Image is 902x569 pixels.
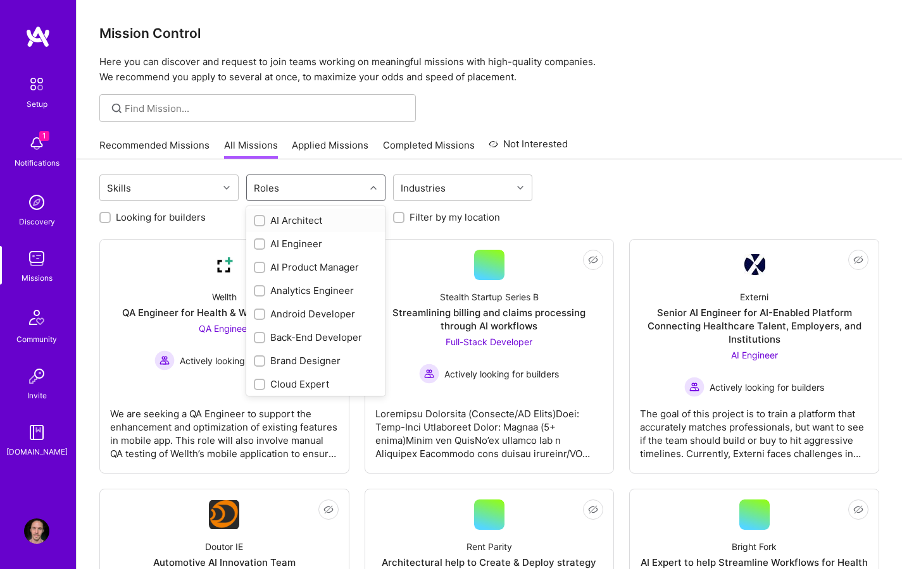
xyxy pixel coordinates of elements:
div: Notifications [15,156,60,169]
p: Here you can discover and request to join teams working on meaningful missions with high-quality ... [99,54,879,85]
a: Not Interested [489,137,568,159]
i: icon EyeClosed [323,505,334,515]
i: icon Chevron [517,185,523,191]
div: Automotive AI Innovation Team [153,556,296,569]
i: icon EyeClosed [853,255,863,265]
div: Analytics Engineer [254,284,378,297]
div: Externi [740,290,768,303]
span: QA Engineer [199,323,250,334]
div: AI Product Manager [254,260,378,274]
span: AI Engineer [731,350,778,360]
div: Discovery [19,215,55,228]
div: AI Architect [254,214,378,227]
i: icon EyeClosed [588,505,598,515]
img: Company Logo [209,250,239,280]
i: icon Chevron [370,185,377,191]
span: 1 [39,131,49,141]
div: [DOMAIN_NAME] [6,445,68,458]
div: Industries [398,179,449,197]
div: Loremipsu Dolorsita (Consecte/AD Elits)Doei: Temp-Inci Utlaboreet Dolor: Magnaa (5+ enima)Minim v... [375,397,604,460]
a: Company LogoWellthQA Engineer for Health & Wellness CompanyQA Engineer Actively looking for build... [110,250,339,463]
div: Streamlining billing and claims processing through AI workflows [375,306,604,333]
div: QA Engineer for Health & Wellness Company [122,306,326,319]
a: All Missions [224,138,278,159]
img: logo [25,25,51,48]
input: Find Mission... [125,102,406,115]
a: Applied Missions [292,138,368,159]
a: Stealth Startup Series BStreamlining billing and claims processing through AI workflowsFull-Stack... [375,250,604,463]
i: icon EyeClosed [588,255,598,265]
span: Actively looking for builders [444,367,559,381]
img: bell [24,131,49,156]
img: Community [22,302,52,333]
div: Skills [104,179,134,197]
img: guide book [24,420,49,445]
div: Brand Designer [254,354,378,367]
div: AI Engineer [254,237,378,250]
span: Actively looking for builders [710,381,824,394]
div: The goal of this project is to train a platform that accurately matches professionals, but want t... [640,397,868,460]
div: Doutor IE [205,540,243,553]
img: setup [23,71,50,97]
img: Company Logo [209,500,239,529]
div: Rent Parity [467,540,512,553]
a: Recommended Missions [99,138,210,159]
a: Completed Missions [383,138,475,159]
div: Setup [27,97,47,111]
div: We are seeking a QA Engineer to support the enhancement and optimization of existing features in ... [110,397,339,460]
img: User Avatar [24,518,49,544]
div: Bright Fork [732,540,777,553]
div: Roles [251,179,282,197]
i: icon EyeClosed [853,505,863,515]
h3: Mission Control [99,25,879,41]
span: Actively looking for builders [180,354,294,367]
div: Android Developer [254,307,378,321]
a: User Avatar [21,518,53,544]
img: Invite [24,364,49,389]
div: Missions [22,271,53,284]
span: Full-Stack Developer [446,336,532,347]
div: Senior AI Engineer for AI-Enabled Platform Connecting Healthcare Talent, Employers, and Institutions [640,306,868,346]
div: Invite [27,389,47,402]
div: Wellth [212,290,237,303]
img: Actively looking for builders [419,364,439,384]
i: icon SearchGrey [110,101,124,116]
div: Stealth Startup Series B [440,290,539,303]
img: teamwork [24,246,49,271]
a: Company LogoExterniSenior AI Engineer for AI-Enabled Platform Connecting Healthcare Talent, Emplo... [640,250,868,463]
img: Actively looking for builders [684,377,705,397]
div: Community [16,333,57,346]
img: Company Logo [744,254,765,276]
img: discovery [24,190,49,215]
div: Back-End Developer [254,331,378,344]
div: Cloud Expert [254,377,378,391]
label: Looking for builders [116,211,206,224]
label: Filter by my location [410,211,500,224]
img: Actively looking for builders [154,350,175,370]
i: icon Chevron [223,185,230,191]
